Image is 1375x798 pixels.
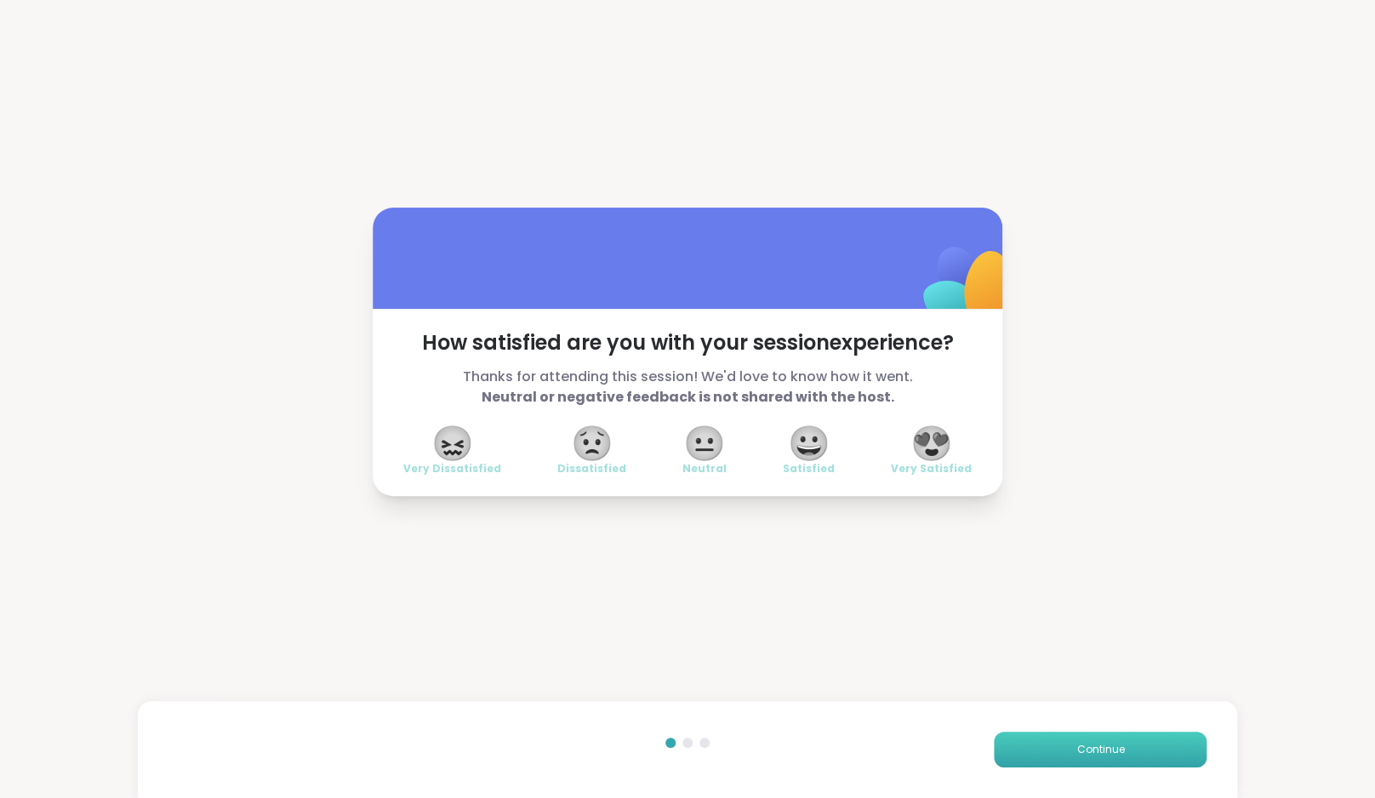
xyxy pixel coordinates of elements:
[403,367,972,408] span: Thanks for attending this session! We'd love to know how it went.
[571,428,613,459] span: 😟
[482,387,894,407] b: Neutral or negative feedback is not shared with the host.
[910,428,953,459] span: 😍
[891,462,972,476] span: Very Satisfied
[994,732,1207,767] button: Continue
[403,329,972,356] span: How satisfied are you with your session experience?
[557,462,626,476] span: Dissatisfied
[682,462,727,476] span: Neutral
[403,462,501,476] span: Very Dissatisfied
[788,428,830,459] span: 😀
[1076,742,1124,757] span: Continue
[883,202,1053,372] img: ShareWell Logomark
[431,428,474,459] span: 😖
[783,462,835,476] span: Satisfied
[683,428,726,459] span: 😐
